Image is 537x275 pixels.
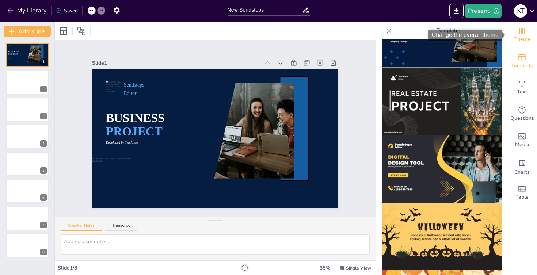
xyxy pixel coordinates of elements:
span: PROJECT [8,53,18,55]
div: Get real-time input from your audience [507,101,537,127]
button: Present [465,4,502,18]
img: thumb-11.png [382,68,502,135]
div: 35 % [316,264,334,271]
div: Change the overall theme [428,30,502,41]
div: 3 [40,113,47,119]
span: Table [515,193,529,201]
div: 4 [6,125,49,149]
p: Template [395,22,500,39]
button: My Library [5,5,50,16]
div: 5 [6,152,49,176]
div: 1 [40,58,47,65]
div: 3 [6,98,49,122]
div: 7 [6,206,49,230]
div: Add images, graphics, shapes or video [507,127,537,153]
div: 5 [40,167,47,174]
button: Speaker Notes [61,223,102,231]
span: Single View [346,265,371,271]
span: PROJECT [106,125,163,138]
div: 2 [6,70,49,94]
button: Add slide [4,26,51,37]
span: Theme [514,35,530,43]
span: BUSINESS [106,111,164,125]
span: Media [515,141,529,149]
div: 8 [40,249,47,255]
div: Layout [58,25,69,37]
span: BUSINESS [8,50,19,53]
span: Text [517,88,527,96]
span: Editor [11,47,14,48]
div: Add a table [507,180,537,206]
span: Editor [124,90,137,96]
span: Sendsteps [124,82,144,88]
div: 6 [6,179,49,203]
span: Developed by Sendsteps [106,141,138,144]
span: Sendsteps [11,45,15,46]
div: Slide 1 [92,60,259,66]
div: Change the overall theme [507,22,537,48]
span: Charts [514,168,530,176]
span: Position [77,27,86,35]
div: Slide 1 / 8 [58,264,239,271]
div: 2 [40,86,47,92]
div: 7 [40,222,47,228]
div: Add text boxes [507,75,537,101]
div: 1 [6,43,49,67]
span: Template [511,62,533,70]
div: 4 [40,140,47,147]
button: K T [514,4,527,18]
button: Transcript [105,223,137,231]
img: thumb-13.png [382,203,502,270]
div: 6 [40,194,47,201]
span: Questions [510,114,534,122]
div: 8 [6,233,49,257]
img: thumb-12.png [382,135,502,203]
div: Add ready made slides [507,48,537,75]
button: Export to PowerPoint [449,4,464,18]
input: Insert title [228,5,302,15]
div: Add charts and graphs [507,153,537,180]
div: Saved [55,7,78,14]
